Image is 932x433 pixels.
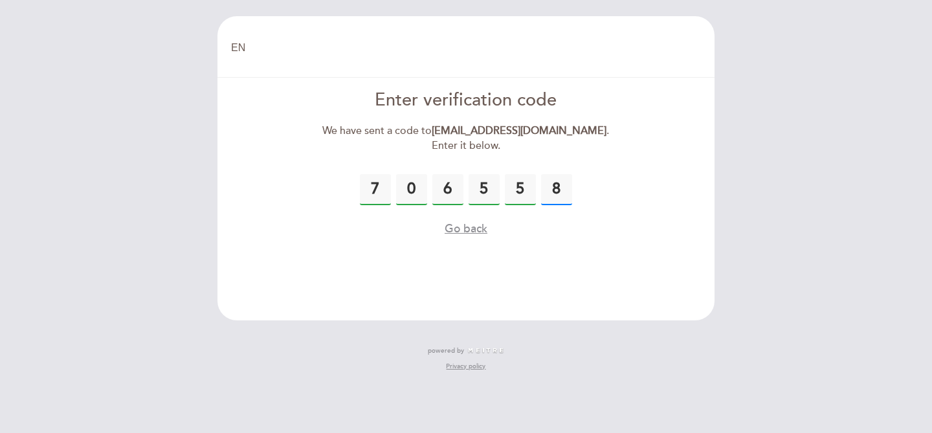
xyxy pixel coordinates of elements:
[432,124,606,137] strong: [EMAIL_ADDRESS][DOMAIN_NAME]
[318,124,615,153] div: We have sent a code to . Enter it below.
[445,221,487,237] button: Go back
[428,346,464,355] span: powered by
[446,362,485,371] a: Privacy policy
[467,348,504,354] img: MEITRE
[469,174,500,205] input: 0
[432,174,463,205] input: 0
[396,174,427,205] input: 0
[318,88,615,113] div: Enter verification code
[428,346,504,355] a: powered by
[505,174,536,205] input: 0
[541,174,572,205] input: 0
[360,174,391,205] input: 0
